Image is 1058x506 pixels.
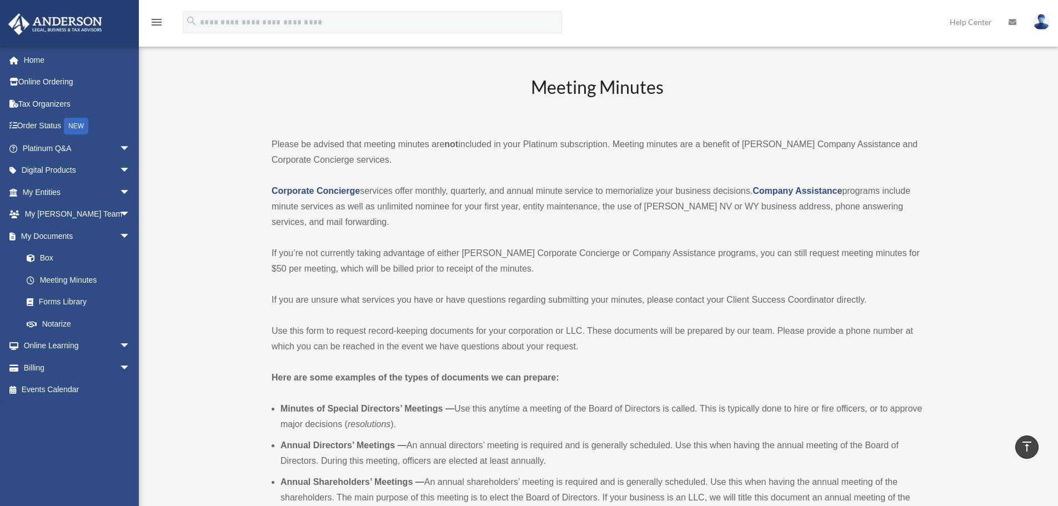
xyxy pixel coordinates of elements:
div: NEW [64,118,88,134]
span: arrow_drop_down [119,225,142,248]
a: Billingarrow_drop_down [8,357,147,379]
a: Digital Productsarrow_drop_down [8,159,147,182]
span: arrow_drop_down [119,203,142,226]
a: Notarize [16,313,147,335]
a: Tax Organizers [8,93,147,115]
p: services offer monthly, quarterly, and annual minute service to memorialize your business decisio... [272,183,922,230]
li: An annual directors’ meeting is required and is generally scheduled. Use this when having the ann... [280,438,922,469]
a: Order StatusNEW [8,115,147,138]
a: vertical_align_top [1015,435,1039,459]
span: arrow_drop_down [119,137,142,160]
h2: Meeting Minutes [272,75,922,121]
i: search [185,15,198,27]
a: My Entitiesarrow_drop_down [8,181,147,203]
a: Online Ordering [8,71,147,93]
strong: Here are some examples of the types of documents we can prepare: [272,373,559,382]
a: Home [8,49,147,71]
span: arrow_drop_down [119,181,142,204]
a: Platinum Q&Aarrow_drop_down [8,137,147,159]
a: Events Calendar [8,379,147,401]
p: If you are unsure what services you have or have questions regarding submitting your minutes, ple... [272,292,922,308]
b: Annual Shareholders’ Meetings — [280,477,424,487]
li: Use this anytime a meeting of the Board of Directors is called. This is typically done to hire or... [280,401,922,432]
img: User Pic [1033,14,1050,30]
a: My [PERSON_NAME] Teamarrow_drop_down [8,203,147,226]
a: Corporate Concierge [272,186,360,196]
p: Please be advised that meeting minutes are included in your Platinum subscription. Meeting minute... [272,137,922,168]
b: Minutes of Special Directors’ Meetings — [280,404,454,413]
span: arrow_drop_down [119,357,142,379]
span: arrow_drop_down [119,159,142,182]
p: Use this form to request record-keeping documents for your corporation or LLC. These documents wi... [272,323,922,354]
a: Meeting Minutes [16,269,142,291]
a: Company Assistance [753,186,842,196]
a: Box [16,247,147,269]
em: resolutions [348,419,390,429]
a: My Documentsarrow_drop_down [8,225,147,247]
i: vertical_align_top [1020,440,1034,453]
a: Forms Library [16,291,147,313]
a: Online Learningarrow_drop_down [8,335,147,357]
span: arrow_drop_down [119,335,142,358]
b: Annual Directors’ Meetings — [280,440,407,450]
p: If you’re not currently taking advantage of either [PERSON_NAME] Corporate Concierge or Company A... [272,246,922,277]
i: menu [150,16,163,29]
img: Anderson Advisors Platinum Portal [5,13,106,35]
a: menu [150,19,163,29]
strong: not [444,139,458,149]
